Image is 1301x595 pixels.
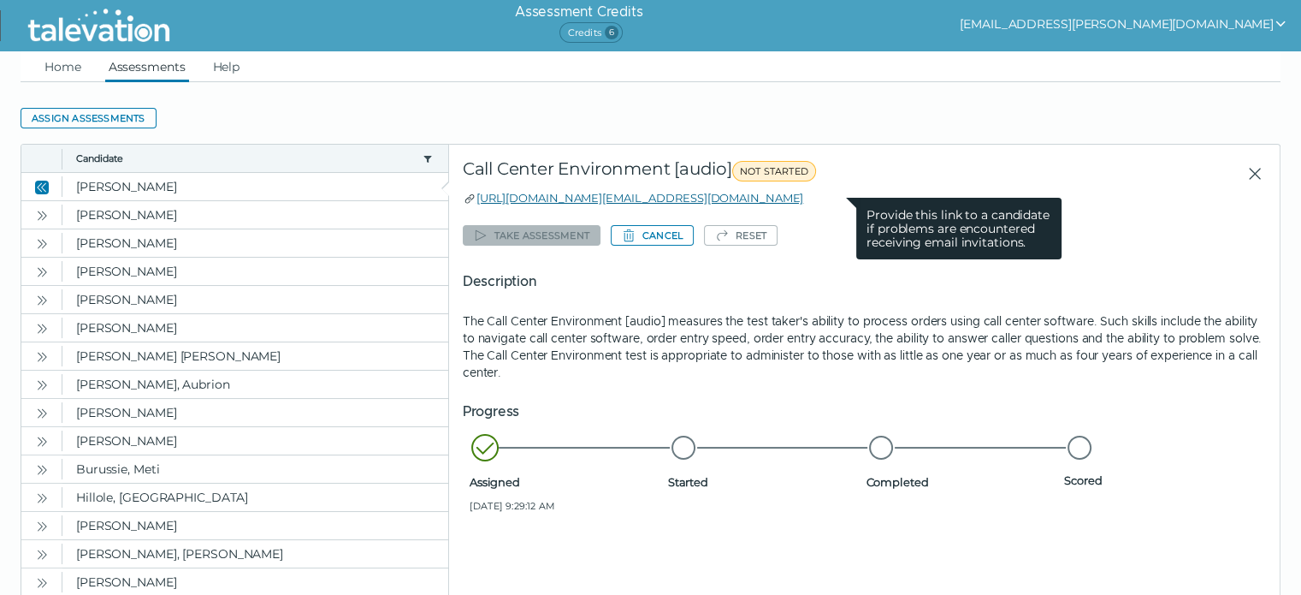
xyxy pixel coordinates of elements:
div: Call Center Environment [audio] [463,158,1028,189]
button: Close [32,176,52,197]
button: Open [32,459,52,479]
clr-dg-cell: [PERSON_NAME] [62,427,448,455]
button: Candidate [76,152,416,165]
button: Open [32,572,52,592]
a: Home [41,51,85,82]
img: Talevation_Logo_Transparent_white.png [21,4,177,47]
cds-icon: Open [35,435,49,449]
cds-icon: Open [35,378,49,392]
span: Completed [866,475,1057,489]
button: Assign assessments [21,108,157,128]
button: Open [32,374,52,395]
cds-icon: Open [35,520,49,533]
button: Open [32,544,52,564]
button: Reset [704,225,778,246]
clr-dg-cell: [PERSON_NAME] [PERSON_NAME] [62,342,448,370]
button: Close [1233,158,1266,189]
cds-icon: Open [35,209,49,223]
a: Help [210,51,244,82]
span: Started [668,475,860,489]
button: candidate filter [421,152,435,165]
a: [URL][DOMAIN_NAME][EMAIL_ADDRESS][DOMAIN_NAME] [476,191,803,205]
cds-icon: Open [35,491,49,505]
cds-icon: Open [35,294,49,307]
span: Credits [559,22,622,43]
button: Open [32,318,52,338]
cds-icon: Open [35,463,49,477]
cds-icon: Open [35,322,49,336]
h6: Assessment Credits [515,2,642,22]
span: Assigned [470,475,661,489]
clr-dg-cell: [PERSON_NAME] [62,314,448,342]
clr-dg-cell: [PERSON_NAME] [62,229,448,257]
clr-dg-cell: Hillole, [GEOGRAPHIC_DATA] [62,484,448,511]
p: The Call Center Environment [audio] measures the test taker's ability to process orders using cal... [463,312,1266,381]
cds-icon: Close [35,181,49,194]
clr-dg-cell: [PERSON_NAME] [62,201,448,229]
clr-dg-cell: [PERSON_NAME] [62,286,448,313]
button: show user actions [960,14,1287,34]
clr-dg-cell: [PERSON_NAME] [62,512,448,539]
a: Assessments [105,51,189,82]
span: Scored [1064,473,1256,487]
cds-icon: Open [35,548,49,562]
clr-tooltip-content: Provide this link to a candidate if problems are encountered receiving email invitations. [856,198,1061,259]
button: Open [32,346,52,366]
clr-dg-cell: [PERSON_NAME], [PERSON_NAME] [62,540,448,568]
button: Open [32,402,52,423]
button: Open [32,515,52,536]
button: Open [32,233,52,253]
cds-icon: Open [35,407,49,420]
button: Take assessment [463,225,600,246]
clr-dg-cell: [PERSON_NAME] [62,173,448,200]
clr-dg-cell: [PERSON_NAME] [62,399,448,426]
clr-dg-cell: [PERSON_NAME] [62,258,448,285]
h5: Description [463,271,1266,292]
button: Open [32,289,52,310]
span: 6 [605,26,618,39]
cds-icon: Open [35,265,49,279]
button: Open [32,205,52,225]
span: [DATE] 9:29:12 AM [470,499,661,513]
button: Open [32,261,52,282]
cds-icon: Open [35,350,49,364]
button: Open [32,431,52,451]
button: Open [32,487,52,508]
span: NOT STARTED [732,161,816,181]
clr-dg-cell: [PERSON_NAME], Aubrion [62,371,448,398]
cds-icon: Open [35,576,49,590]
cds-icon: Open [35,237,49,251]
button: Cancel [611,225,694,246]
h5: Progress [463,402,1266,422]
clr-dg-cell: Burussie, Meti [62,455,448,483]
